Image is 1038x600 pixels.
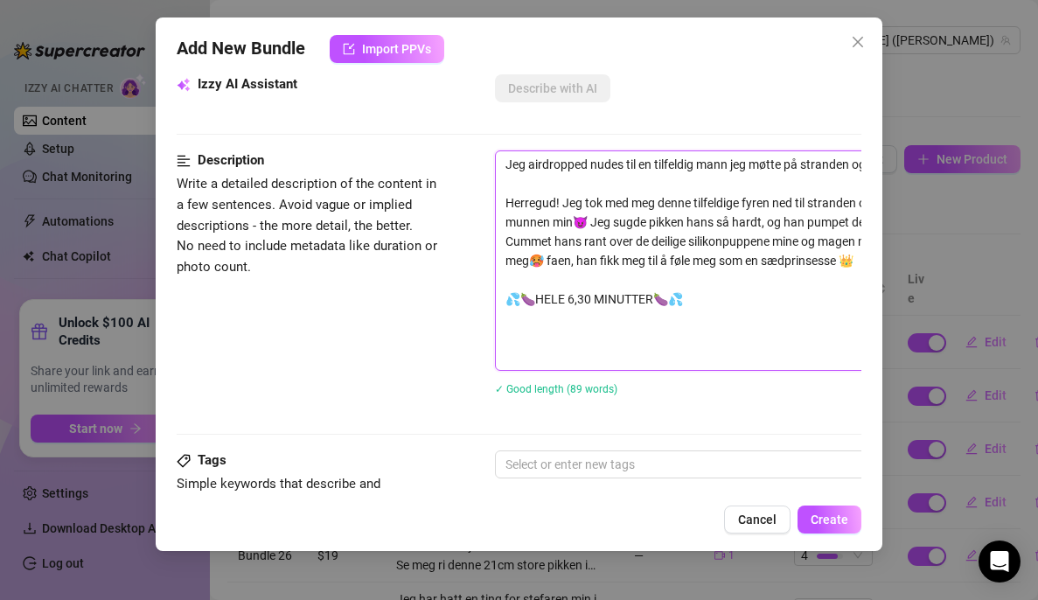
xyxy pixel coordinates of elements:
span: align-left [177,150,191,171]
span: ✓ Good length (89 words) [495,383,617,395]
span: Close [844,35,872,49]
span: import [343,43,355,55]
span: Add New Bundle [177,35,305,63]
div: Open Intercom Messenger [979,541,1021,583]
span: Import PPVs [362,42,431,56]
span: Create [811,513,848,527]
button: Cancel [724,506,791,534]
button: Describe with AI [495,74,610,102]
strong: Izzy AI Assistant [198,76,297,92]
span: Simple keywords that describe and summarize the content, like specific fetishes, positions, categ... [177,476,387,533]
strong: Description [198,152,264,168]
button: Create [798,506,861,534]
span: close [851,35,865,49]
span: Write a detailed description of the content in a few sentences. Avoid vague or implied descriptio... [177,176,437,274]
button: Import PPVs [330,35,444,63]
span: tag [177,454,191,468]
strong: Tags [198,452,226,468]
button: Close [844,28,872,56]
span: Cancel [738,513,777,527]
